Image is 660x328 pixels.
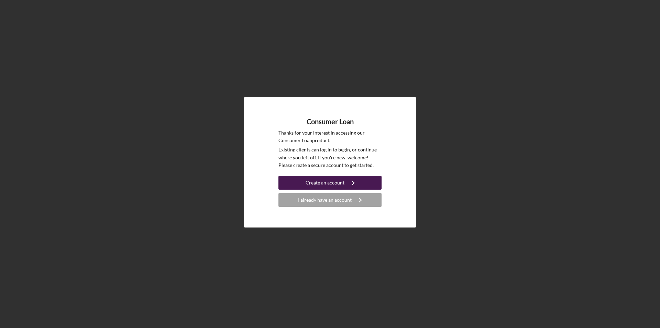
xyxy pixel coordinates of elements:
[278,146,382,169] p: Existing clients can log in to begin, or continue where you left off. If you're new, welcome! Ple...
[278,176,382,190] button: Create an account
[306,176,344,190] div: Create an account
[278,193,382,207] button: I already have an account
[307,118,354,126] h4: Consumer Loan
[278,129,382,145] p: Thanks for your interest in accessing our Consumer Loan product.
[298,193,352,207] div: I already have an account
[278,176,382,191] a: Create an account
